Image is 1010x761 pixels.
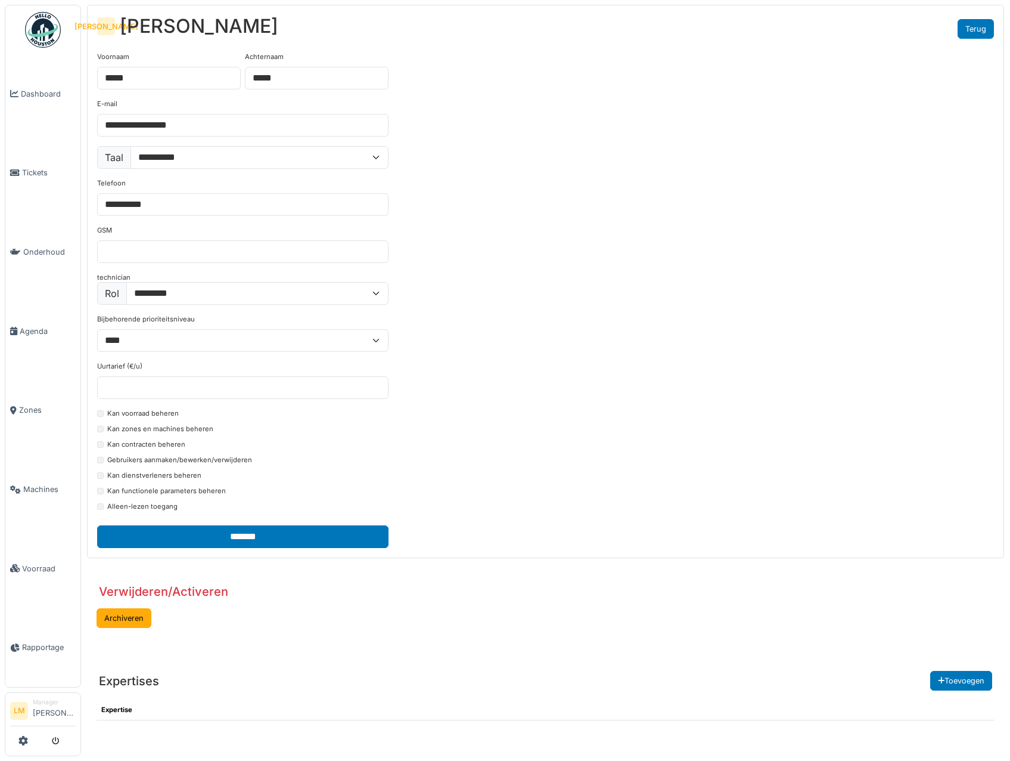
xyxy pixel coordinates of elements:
a: Machines [5,450,80,529]
label: Rol [97,282,127,305]
label: Telefoon [97,178,126,188]
label: Kan zones en machines beheren [107,424,213,434]
label: GSM [97,225,112,236]
li: LM [10,702,28,720]
span: Machines [23,484,76,495]
label: Gebruikers aanmaken/bewerken/verwijderen [107,455,252,465]
div: [PERSON_NAME] [97,17,115,35]
div: Manager [33,698,76,707]
a: Onderhoud [5,212,80,292]
span: Onderhoud [23,246,76,258]
label: Uurtarief (€/u) [97,361,142,372]
a: Tickets [5,134,80,213]
a: Terug [958,19,994,39]
label: Voornaam [97,52,129,62]
a: Dashboard [5,54,80,134]
a: Agenda [5,292,80,371]
label: Kan functionele parameters beheren [107,486,226,496]
img: Badge_color-CXgf-gQk.svg [25,12,61,48]
span: Rapportage [22,642,76,653]
button: Toevoegen [930,671,992,691]
a: Voorraad [5,529,80,608]
a: Rapportage [5,608,80,688]
label: Alleen-lezen toegang [107,502,178,512]
span: Dashboard [21,88,76,100]
a: LM Manager[PERSON_NAME] [10,698,76,726]
span: Voorraad [22,563,76,574]
div: [PERSON_NAME] [120,15,278,38]
li: [PERSON_NAME] [33,698,76,723]
label: E-mail [97,99,117,109]
label: Kan contracten beheren [107,440,185,450]
button: Archiveren [97,608,151,628]
span: Agenda [20,326,76,337]
label: Achternaam [245,52,284,62]
a: Zones [5,371,80,450]
span: Zones [19,404,76,416]
form: technician [97,52,389,548]
h3: Expertises [99,674,159,688]
span: Tickets [22,167,76,178]
th: Expertise [97,700,995,720]
label: Taal [97,146,131,169]
label: Kan voorraad beheren [107,409,179,419]
label: Kan dienstverleners beheren [107,471,201,481]
label: Bijbehorende prioriteitsniveau [97,314,195,324]
h3: Verwijderen/Activeren [99,584,228,599]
